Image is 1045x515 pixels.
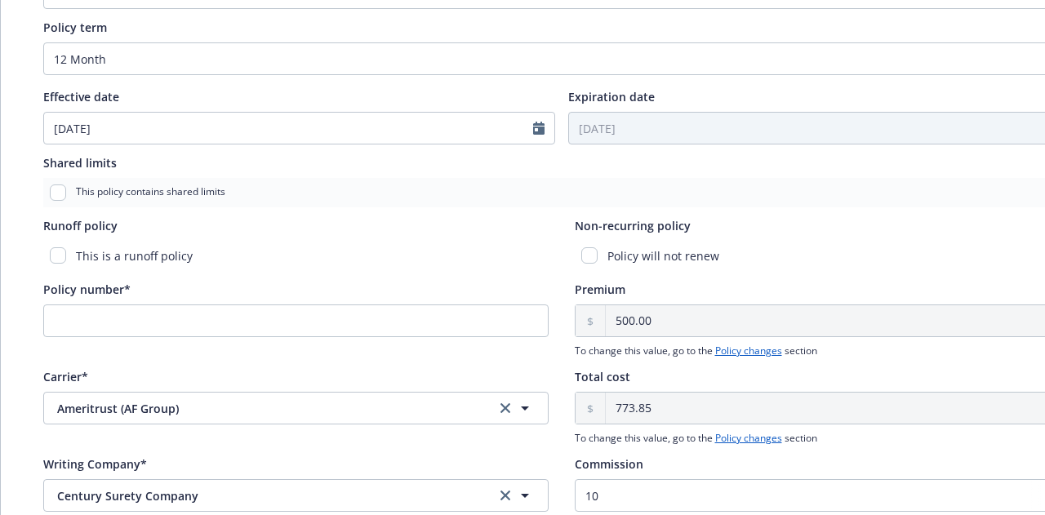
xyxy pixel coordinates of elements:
span: Non-recurring policy [575,218,691,233]
span: Premium [575,282,625,297]
button: Ameritrust (AF Group)clear selection [43,392,549,424]
span: Writing Company* [43,456,147,472]
span: Effective date [43,89,119,104]
span: Policy term [43,20,107,35]
span: Total cost [575,369,630,384]
span: Carrier* [43,369,88,384]
a: Policy changes [715,431,782,445]
span: Runoff policy [43,218,118,233]
a: Policy changes [715,344,782,357]
a: clear selection [496,486,515,505]
div: This is a runoff policy [43,241,549,271]
span: Commission [575,456,643,472]
span: Ameritrust (AF Group) [57,400,469,417]
span: Shared limits [43,155,117,171]
span: Expiration date [568,89,655,104]
button: Century Surety Companyclear selection [43,479,549,512]
svg: Calendar [533,122,545,135]
span: Policy number* [43,282,131,297]
span: Century Surety Company [57,487,469,504]
input: MM/DD/YYYY [44,113,533,144]
a: clear selection [496,398,515,418]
